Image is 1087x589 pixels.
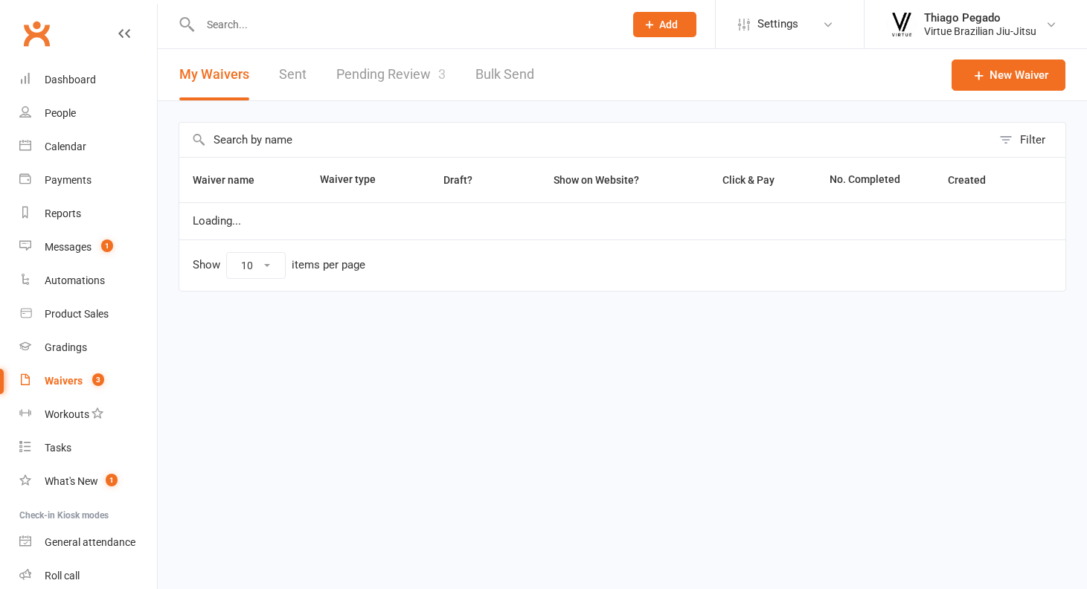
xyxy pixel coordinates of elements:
button: Filter [992,123,1065,157]
button: Draft? [430,171,489,189]
img: thumb_image1568934240.png [887,10,917,39]
button: Show on Website? [540,171,655,189]
span: 3 [438,66,446,82]
div: Thiago Pegado [924,11,1036,25]
div: People [45,107,76,119]
a: Dashboard [19,63,157,97]
span: 1 [106,474,118,486]
span: Created [948,174,1002,186]
a: Sent [279,49,307,100]
a: Product Sales [19,297,157,331]
button: My Waivers [179,49,249,100]
div: Filter [1020,131,1045,149]
div: Workouts [45,408,89,420]
div: Product Sales [45,308,109,320]
div: What's New [45,475,98,487]
a: Calendar [19,130,157,164]
td: Loading... [179,202,1065,239]
div: Reports [45,207,81,219]
a: General attendance kiosk mode [19,526,157,559]
a: Waivers 3 [19,364,157,398]
span: Draft? [443,174,472,186]
a: Payments [19,164,157,197]
div: Messages [45,241,92,253]
a: Messages 1 [19,231,157,264]
span: Add [659,19,678,30]
button: Click & Pay [709,171,791,189]
div: Dashboard [45,74,96,86]
button: Created [948,171,1002,189]
div: Show [193,252,365,279]
a: Gradings [19,331,157,364]
input: Search... [196,14,614,35]
div: Waivers [45,375,83,387]
a: What's New1 [19,465,157,498]
div: Gradings [45,341,87,353]
span: Settings [757,7,798,41]
a: Clubworx [18,15,55,52]
div: Automations [45,274,105,286]
div: items per page [292,259,365,271]
input: Search by name [179,123,992,157]
a: Pending Review3 [336,49,446,100]
div: Roll call [45,570,80,582]
th: Waiver type [307,158,407,202]
div: General attendance [45,536,135,548]
div: Tasks [45,442,71,454]
span: 3 [92,373,104,386]
span: Show on Website? [554,174,639,186]
button: Waiver name [193,171,271,189]
span: Waiver name [193,174,271,186]
div: Calendar [45,141,86,152]
a: Tasks [19,431,157,465]
a: Reports [19,197,157,231]
button: Add [633,12,696,37]
a: New Waiver [952,59,1065,91]
a: Workouts [19,398,157,431]
th: No. Completed [816,158,934,202]
a: Bulk Send [475,49,534,100]
div: Payments [45,174,92,186]
a: Automations [19,264,157,297]
div: Virtue Brazilian Jiu-Jitsu [924,25,1036,38]
a: People [19,97,157,130]
span: 1 [101,239,113,252]
span: Click & Pay [722,174,775,186]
